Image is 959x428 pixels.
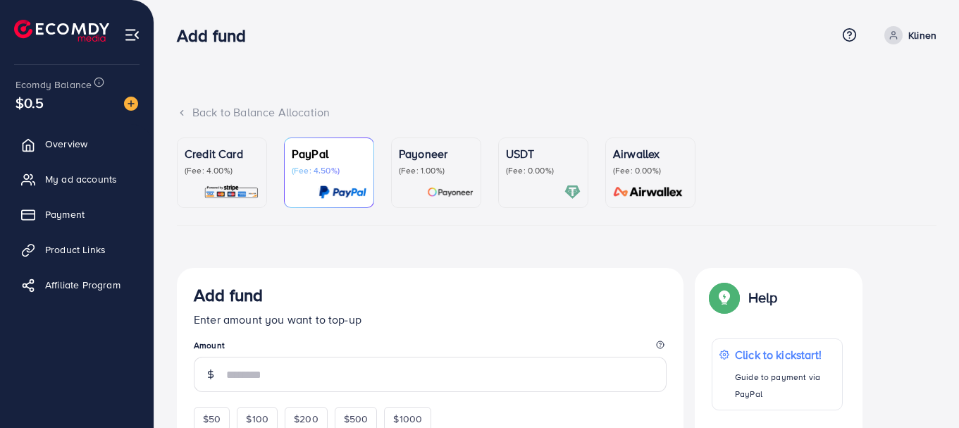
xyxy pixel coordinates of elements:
span: $100 [246,412,268,426]
img: card [318,184,366,200]
p: Klinen [908,27,936,44]
img: logo [14,20,109,42]
span: Payment [45,207,85,221]
span: Product Links [45,243,106,257]
legend: Amount [194,339,667,357]
span: Ecomdy Balance [16,78,92,92]
a: Payment [11,200,143,228]
p: Help [748,289,778,306]
p: (Fee: 0.00%) [506,165,581,176]
p: Payoneer [399,145,474,162]
p: (Fee: 4.00%) [185,165,259,176]
span: $200 [294,412,318,426]
img: card [427,184,474,200]
a: Overview [11,130,143,158]
img: card [609,184,688,200]
a: Affiliate Program [11,271,143,299]
span: $50 [203,412,221,426]
a: My ad accounts [11,165,143,193]
p: Credit Card [185,145,259,162]
h3: Add fund [177,25,257,46]
span: Affiliate Program [45,278,120,292]
img: card [204,184,259,200]
img: card [564,184,581,200]
p: Guide to payment via PayPal [735,369,835,403]
img: menu [124,27,140,43]
h3: Add fund [194,285,263,305]
span: My ad accounts [45,172,117,186]
span: $0.5 [16,92,44,113]
p: (Fee: 4.50%) [292,165,366,176]
p: Enter amount you want to top-up [194,311,667,328]
p: (Fee: 0.00%) [613,165,688,176]
a: Klinen [879,26,936,44]
p: PayPal [292,145,366,162]
a: Product Links [11,236,143,264]
p: Click to kickstart! [735,346,835,363]
span: $1000 [393,412,422,426]
img: Popup guide [712,285,737,310]
span: $500 [344,412,369,426]
img: image [124,97,138,111]
p: USDT [506,145,581,162]
p: (Fee: 1.00%) [399,165,474,176]
p: Airwallex [613,145,688,162]
span: Overview [45,137,87,151]
div: Back to Balance Allocation [177,104,936,121]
